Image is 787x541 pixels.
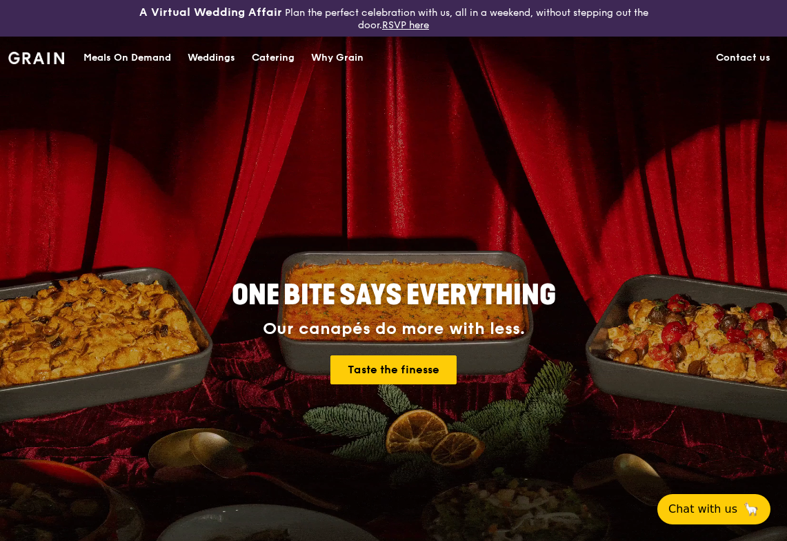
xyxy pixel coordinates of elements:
a: RSVP here [382,19,429,31]
div: Meals On Demand [83,37,171,79]
div: Why Grain [311,37,363,79]
span: ONE BITE SAYS EVERYTHING [232,279,556,312]
div: Plan the perfect celebration with us, all in a weekend, without stepping out the door. [131,6,656,31]
span: Chat with us [668,501,737,518]
a: Taste the finesse [330,355,457,384]
button: Chat with us🦙 [657,494,770,524]
a: Why Grain [303,37,372,79]
a: Contact us [708,37,779,79]
div: Weddings [188,37,235,79]
a: Catering [243,37,303,79]
a: Weddings [179,37,243,79]
div: Our canapés do more with less. [146,319,642,339]
div: Catering [252,37,295,79]
img: Grain [8,52,64,64]
a: GrainGrain [8,36,64,77]
h3: A Virtual Wedding Affair [139,6,282,19]
span: 🦙 [743,501,759,518]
